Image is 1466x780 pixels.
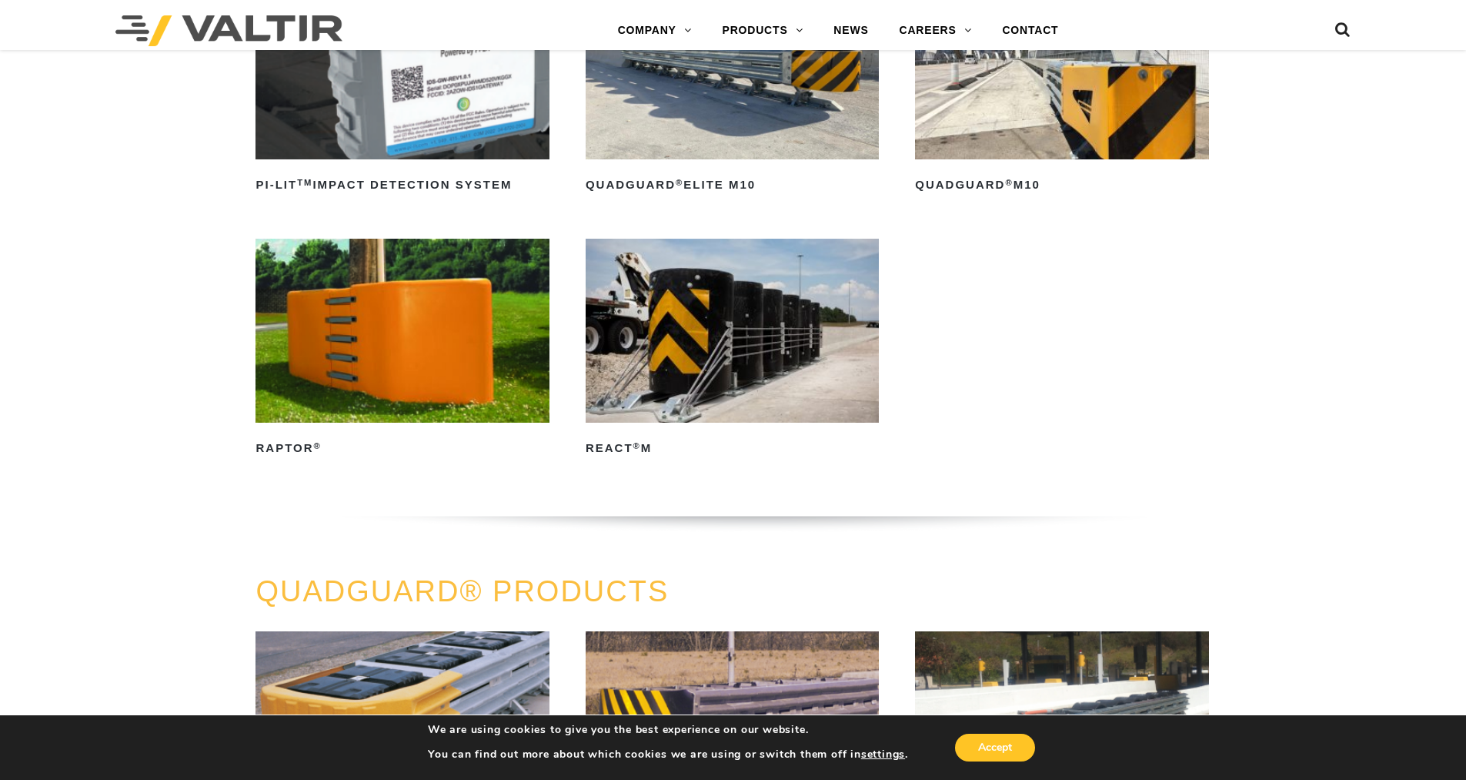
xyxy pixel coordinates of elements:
h2: QuadGuard Elite M10 [586,173,879,198]
a: COMPANY [603,15,707,46]
h2: REACT M [586,437,879,461]
img: Valtir [115,15,342,46]
a: RAPTOR® [255,239,549,460]
a: CAREERS [884,15,987,46]
button: settings [861,748,905,762]
a: NEWS [818,15,883,46]
sup: TM [297,178,312,187]
sup: ® [676,178,683,187]
button: Accept [955,734,1035,762]
a: QUADGUARD® PRODUCTS [255,575,669,608]
sup: ® [314,441,322,450]
sup: ® [1005,178,1013,187]
a: REACT®M [586,239,879,460]
h2: RAPTOR [255,437,549,461]
a: PRODUCTS [707,15,819,46]
h2: QuadGuard M10 [915,173,1208,198]
p: You can find out more about which cookies we are using or switch them off in . [428,748,908,762]
sup: ® [633,441,641,450]
a: CONTACT [987,15,1074,46]
h2: PI-LIT Impact Detection System [255,173,549,198]
p: We are using cookies to give you the best experience on our website. [428,723,908,737]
